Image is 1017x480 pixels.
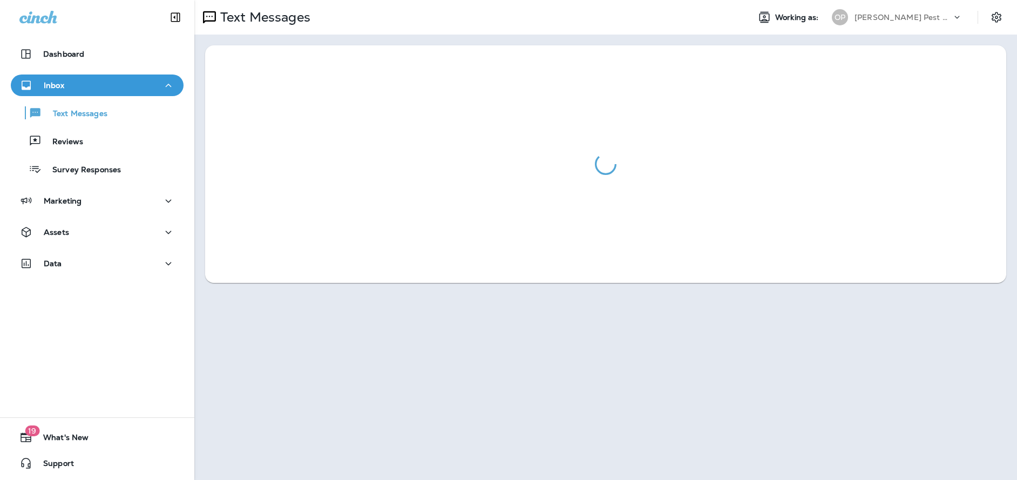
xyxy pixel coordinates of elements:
[32,433,89,446] span: What's New
[44,81,64,90] p: Inbox
[11,427,184,448] button: 19What's New
[11,43,184,65] button: Dashboard
[832,9,848,25] div: OP
[11,452,184,474] button: Support
[987,8,1006,27] button: Settings
[44,197,82,205] p: Marketing
[42,109,107,119] p: Text Messages
[11,253,184,274] button: Data
[775,13,821,22] span: Working as:
[11,190,184,212] button: Marketing
[32,459,74,472] span: Support
[44,259,62,268] p: Data
[42,137,83,147] p: Reviews
[11,102,184,124] button: Text Messages
[11,75,184,96] button: Inbox
[42,165,121,175] p: Survey Responses
[11,158,184,180] button: Survey Responses
[43,50,84,58] p: Dashboard
[11,130,184,152] button: Reviews
[25,425,39,436] span: 19
[216,9,310,25] p: Text Messages
[160,6,191,28] button: Collapse Sidebar
[855,13,952,22] p: [PERSON_NAME] Pest Control
[44,228,69,236] p: Assets
[11,221,184,243] button: Assets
